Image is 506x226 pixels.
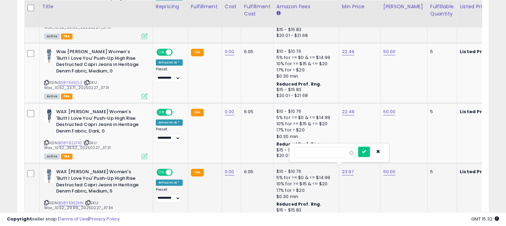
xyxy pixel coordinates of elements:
span: FBA [61,33,73,39]
div: 10% for >= $15 & <= $20 [276,121,334,127]
div: $0.30 min [276,194,334,200]
div: 5 [430,169,452,175]
div: $20.01 - $21.68 [276,153,334,159]
b: Listed Price: [460,108,491,115]
div: $0.30 min [276,73,334,79]
div: 17% for > $20 [276,187,334,194]
b: WAX [PERSON_NAME] Women's 'Butt I Love You' Push-Up High Rise Destructed Capri Jeans in Heritage ... [56,109,140,136]
div: 17% for > $20 [276,127,334,133]
div: Fulfillable Quantity [430,3,454,18]
span: FBA [61,94,73,99]
a: B08Y5X9ZLZ [58,80,83,86]
span: | SKU: Wax_10.52_29.99_20250227_3734 [44,200,113,210]
a: B08Y62J742 [58,140,82,146]
span: OFF [172,169,183,175]
div: 5 [430,49,452,55]
span: All listings currently available for purchase on Amazon [44,33,60,39]
div: 6.05 [244,109,268,115]
div: Amazon AI * [156,59,183,66]
span: | SKU: Wax_10.52_35.52_20250227_3721 [44,140,111,150]
b: WAX [PERSON_NAME] Women's 'Butt I Love You' Push-Up High Rise Destructed Capri Jeans in Heritage ... [56,169,140,196]
div: 10% for >= $15 & <= $20 [276,61,334,67]
a: 50.00 [383,168,396,175]
small: FBA [191,169,204,176]
span: All listings currently available for purchase on Amazon [44,154,60,159]
div: 5% for >= $0 & <= $14.99 [276,175,334,181]
div: Min Price [342,3,377,10]
div: $10 - $10.76 [276,169,334,175]
div: 10% for >= $15 & <= $20 [276,181,334,187]
small: Amazon Fees. [276,10,281,17]
b: Wax [PERSON_NAME] Women's 'Butt I Love You' Push-Up High Rise Destructed Capri Jeans in Heritage ... [56,49,140,76]
span: OFF [172,49,183,55]
div: Fulfillment Cost [244,3,271,18]
div: 5% for >= $0 & <= $14.99 [276,115,334,121]
div: Title [42,3,150,10]
b: Reduced Prof. Rng. [276,141,322,147]
a: 50.00 [383,108,396,115]
div: $0.30 min [276,134,334,140]
div: Amazon Fees [276,3,336,10]
div: $10 - $10.76 [276,49,334,55]
div: Cost [225,3,238,10]
span: ON [157,49,166,55]
a: Terms of Use [59,216,88,222]
strong: Copyright [7,216,32,222]
span: FBA [61,154,73,159]
img: 41j+o-z4ovL._SL40_.jpg [44,169,54,183]
a: 50.00 [383,48,396,55]
a: 0.00 [225,48,234,55]
b: Listed Price: [460,48,491,55]
div: ASIN: [44,109,148,158]
a: 0.00 [225,108,234,115]
a: Privacy Policy [89,216,120,222]
div: Repricing [156,3,185,10]
span: 2025-09-15 15:32 GMT [471,216,499,222]
div: 6.05 [244,49,268,55]
div: $20.01 - $21.68 [276,33,334,39]
div: Amazon AI * [156,179,183,186]
span: All listings currently available for purchase on Amazon [44,94,60,99]
div: 5 [430,109,452,115]
div: [PERSON_NAME] [383,3,424,10]
img: 41PydQyB2OL._SL40_.jpg [44,109,54,122]
a: 22.49 [342,108,355,115]
b: Reduced Prof. Rng. [276,81,322,87]
a: B08Y5XS2HN [58,200,84,206]
div: $20.01 - $21.68 [276,93,334,99]
span: OFF [172,109,183,115]
div: 5% for >= $0 & <= $14.99 [276,55,334,61]
div: Preset: [156,67,183,82]
div: 17% for > $20 [276,67,334,73]
small: FBA [191,49,204,56]
span: ON [157,169,166,175]
a: 0.00 [225,168,234,175]
div: $15 - $15.83 [276,27,334,33]
b: Reduced Prof. Rng. [276,201,322,207]
div: $10 - $10.76 [276,109,334,115]
div: $15 - $15.83 [276,147,334,153]
div: ASIN: [44,49,148,98]
img: 41j+o-z4ovL._SL40_.jpg [44,49,54,62]
div: Fulfillment [191,3,219,10]
div: 6.05 [244,169,268,175]
div: seller snap | | [7,216,120,223]
div: Preset: [156,187,183,203]
b: Listed Price: [460,168,491,175]
div: Preset: [156,127,183,143]
div: Amazon AI * [156,119,183,126]
span: ON [157,109,166,115]
div: $15 - $15.83 [276,87,334,93]
a: 23.97 [342,168,354,175]
span: | SKU: Wax_10.52_23.71_20250227_3731 [44,80,109,90]
a: 22.49 [342,48,355,55]
small: FBA [191,109,204,116]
